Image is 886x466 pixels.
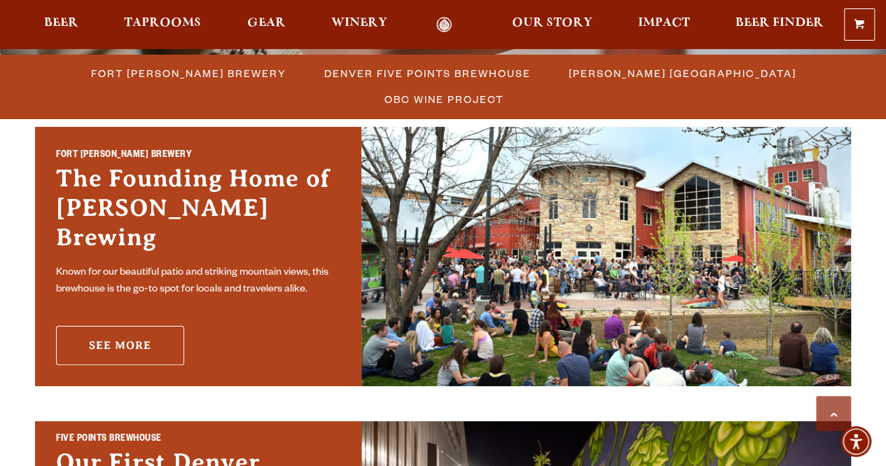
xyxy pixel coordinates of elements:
img: Fort Collins Brewery & Taproom' [361,127,851,386]
span: Beer Finder [735,18,824,29]
a: Impact [629,17,699,33]
span: Beer [44,18,78,29]
span: Winery [331,18,387,29]
span: Impact [638,18,690,29]
a: Gear [238,17,295,33]
a: [PERSON_NAME] [GEOGRAPHIC_DATA] [560,63,803,83]
span: Taprooms [124,18,201,29]
a: Beer [35,17,88,33]
span: Fort [PERSON_NAME] Brewery [91,63,286,83]
span: Gear [247,18,286,29]
h2: Five Points Brewhouse [56,432,340,448]
a: Taprooms [115,17,210,33]
a: Odell Home [418,17,471,33]
a: Beer Finder [726,17,833,33]
h3: The Founding Home of [PERSON_NAME] Brewing [56,164,340,259]
a: Fort [PERSON_NAME] Brewery [83,63,293,83]
h2: Fort [PERSON_NAME] Brewery [56,149,340,165]
p: Known for our beautiful patio and striking mountain views, this brewhouse is the go-to spot for l... [56,265,340,299]
a: Winery [322,17,396,33]
a: OBC Wine Project [376,89,511,109]
a: Our Story [503,17,602,33]
div: Accessibility Menu [840,426,871,457]
a: Scroll to top [816,396,851,431]
span: Our Story [512,18,593,29]
a: Denver Five Points Brewhouse [316,63,538,83]
span: [PERSON_NAME] [GEOGRAPHIC_DATA] [569,63,796,83]
a: See More [56,326,184,365]
span: OBC Wine Project [385,89,504,109]
span: Denver Five Points Brewhouse [324,63,531,83]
